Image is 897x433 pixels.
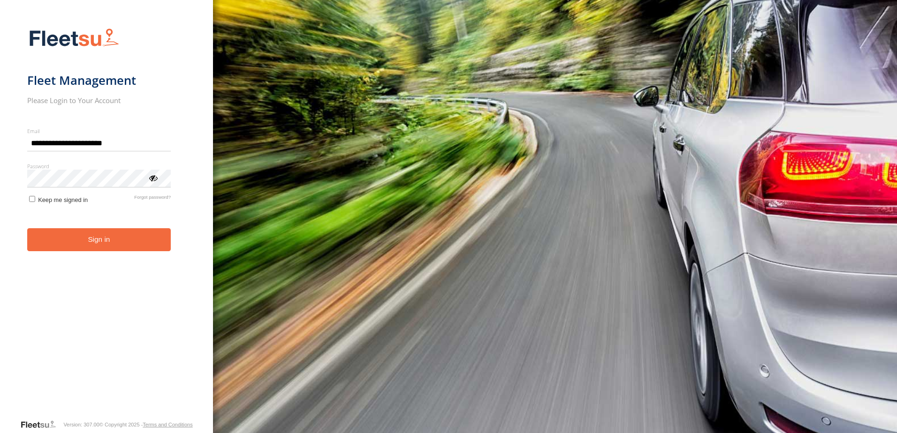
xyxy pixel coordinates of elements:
[27,228,171,251] button: Sign in
[148,173,158,182] div: ViewPassword
[134,194,171,203] a: Forgot password?
[20,420,63,429] a: Visit our Website
[27,163,171,170] label: Password
[99,422,193,427] div: © Copyright 2025 -
[63,422,99,427] div: Version: 307.00
[29,196,35,202] input: Keep me signed in
[38,196,88,203] span: Keep me signed in
[27,26,121,50] img: Fleetsu
[27,22,186,419] form: main
[27,127,171,134] label: Email
[27,73,171,88] h1: Fleet Management
[27,96,171,105] h2: Please Login to Your Account
[143,422,192,427] a: Terms and Conditions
